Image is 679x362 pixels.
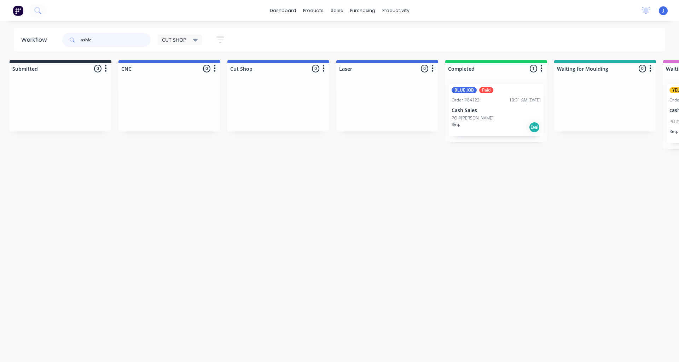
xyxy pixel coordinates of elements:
div: Order #84122 [452,97,480,103]
div: sales [327,5,347,16]
img: Factory [13,5,23,16]
p: Req. [452,121,460,128]
a: dashboard [266,5,300,16]
span: J [663,7,664,14]
span: CUT SHOP [162,36,186,43]
p: PO #[PERSON_NAME] [452,115,494,121]
div: Del [529,122,540,133]
p: Cash Sales [452,107,541,113]
div: Workflow [21,36,50,44]
div: purchasing [347,5,379,16]
div: BLUE JOBPaidOrder #8412210:31 AM [DATE]Cash SalesPO #[PERSON_NAME]Req.Del [449,84,544,136]
div: BLUE JOB [452,87,477,93]
div: products [300,5,327,16]
input: Search for orders... [81,33,151,47]
div: productivity [379,5,413,16]
div: Paid [479,87,493,93]
p: Req. [669,128,678,135]
div: 10:31 AM [DATE] [509,97,541,103]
